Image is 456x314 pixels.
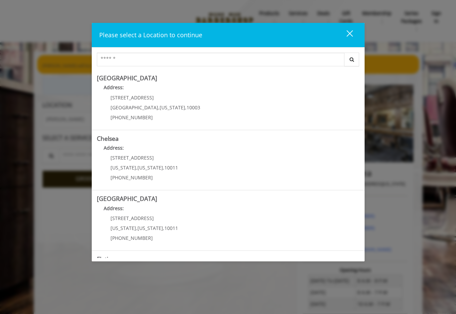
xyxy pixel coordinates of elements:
b: Address: [104,84,124,91]
span: Please select a Location to continue [99,31,202,39]
span: [PHONE_NUMBER] [111,174,153,181]
span: [STREET_ADDRESS] [111,154,154,161]
button: close dialog [334,28,357,42]
span: , [158,104,160,111]
span: 10011 [164,225,178,231]
span: , [136,164,137,171]
span: [STREET_ADDRESS] [111,94,154,101]
span: [US_STATE] [111,164,136,171]
span: 10003 [187,104,200,111]
span: , [163,225,164,231]
b: Address: [104,205,124,211]
span: 10011 [164,164,178,171]
span: [STREET_ADDRESS] [111,215,154,221]
span: , [185,104,187,111]
span: , [136,225,137,231]
div: close dialog [339,30,352,40]
b: [GEOGRAPHIC_DATA] [97,74,157,82]
span: [US_STATE] [111,225,136,231]
b: [GEOGRAPHIC_DATA] [97,194,157,203]
span: [US_STATE] [137,164,163,171]
input: Search Center [97,53,344,66]
i: Search button [348,57,356,62]
b: Flatiron [97,255,118,263]
span: [PHONE_NUMBER] [111,235,153,241]
span: [US_STATE] [160,104,185,111]
span: [US_STATE] [137,225,163,231]
div: Center Select [97,53,359,70]
b: Address: [104,145,124,151]
span: , [163,164,164,171]
span: [GEOGRAPHIC_DATA] [111,104,158,111]
span: [PHONE_NUMBER] [111,114,153,121]
b: Chelsea [97,134,119,142]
